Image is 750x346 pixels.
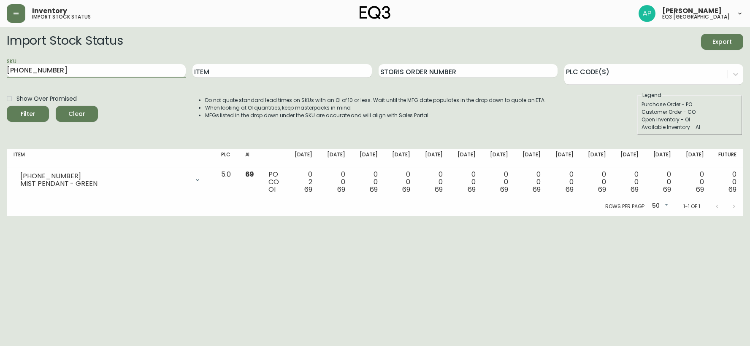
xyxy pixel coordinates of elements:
[620,171,639,193] div: 0 0
[500,185,508,194] span: 69
[547,149,580,167] th: [DATE]
[683,203,700,210] p: 1-1 of 1
[642,101,738,108] div: Purchase Order - PO
[662,8,722,14] span: [PERSON_NAME]
[605,203,645,210] p: Rows per page:
[696,185,704,194] span: 69
[456,171,475,193] div: 0 0
[32,14,91,19] h5: import stock status
[287,149,319,167] th: [DATE]
[645,149,678,167] th: [DATE]
[391,171,410,193] div: 0 0
[62,109,91,119] span: Clear
[268,171,280,193] div: PO CO
[662,14,730,19] h5: eq3 [GEOGRAPHIC_DATA]
[32,8,67,14] span: Inventory
[370,185,378,194] span: 69
[7,34,123,50] h2: Import Stock Status
[587,171,606,193] div: 0 0
[685,171,704,193] div: 0 0
[701,34,743,50] button: Export
[352,149,384,167] th: [DATE]
[402,185,410,194] span: 69
[21,109,35,119] div: Filter
[268,185,276,194] span: OI
[554,171,573,193] div: 0 0
[20,180,189,188] div: MIST PENDANT - GREEN
[56,106,98,122] button: Clear
[449,149,482,167] th: [DATE]
[642,123,738,131] div: Available Inventory - AI
[20,172,189,180] div: [PHONE_NUMBER]
[652,171,671,193] div: 0 0
[384,149,417,167] th: [DATE]
[580,149,612,167] th: [DATE]
[417,149,449,167] th: [DATE]
[245,169,255,179] span: 69
[7,149,214,167] th: Item
[711,149,743,167] th: Future
[319,149,352,167] th: [DATE]
[7,106,49,122] button: Filter
[515,149,547,167] th: [DATE]
[214,167,238,197] td: 5.0
[522,171,541,193] div: 0 0
[304,185,312,194] span: 69
[293,171,312,193] div: 0 2
[16,94,77,103] span: Show Over Promised
[424,171,443,193] div: 0 0
[642,91,662,99] legend: Legend
[489,171,508,193] div: 0 0
[649,199,670,213] div: 50
[678,149,710,167] th: [DATE]
[205,97,546,104] li: Do not quote standard lead times on SKUs with an OI of 10 or less. Wait until the MFG date popula...
[482,149,515,167] th: [DATE]
[613,149,645,167] th: [DATE]
[214,149,238,167] th: PLC
[728,185,736,194] span: 69
[205,104,546,112] li: When looking at OI quantities, keep masterpacks in mind.
[468,185,476,194] span: 69
[631,185,639,194] span: 69
[326,171,345,193] div: 0 0
[14,171,208,189] div: [PHONE_NUMBER]MIST PENDANT - GREEN
[598,185,606,194] span: 69
[360,6,391,19] img: logo
[642,116,738,123] div: Open Inventory - OI
[238,149,262,167] th: AI
[718,171,736,193] div: 0 0
[708,37,736,47] span: Export
[663,185,671,194] span: 69
[566,185,574,194] span: 69
[642,108,738,116] div: Customer Order - CO
[205,112,546,119] li: MFGs listed in the drop down under the SKU are accurate and will align with Sales Portal.
[337,185,345,194] span: 69
[639,5,655,22] img: 3897410ab0ebf58098a0828baeda1fcd
[533,185,541,194] span: 69
[435,185,443,194] span: 69
[359,171,378,193] div: 0 0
